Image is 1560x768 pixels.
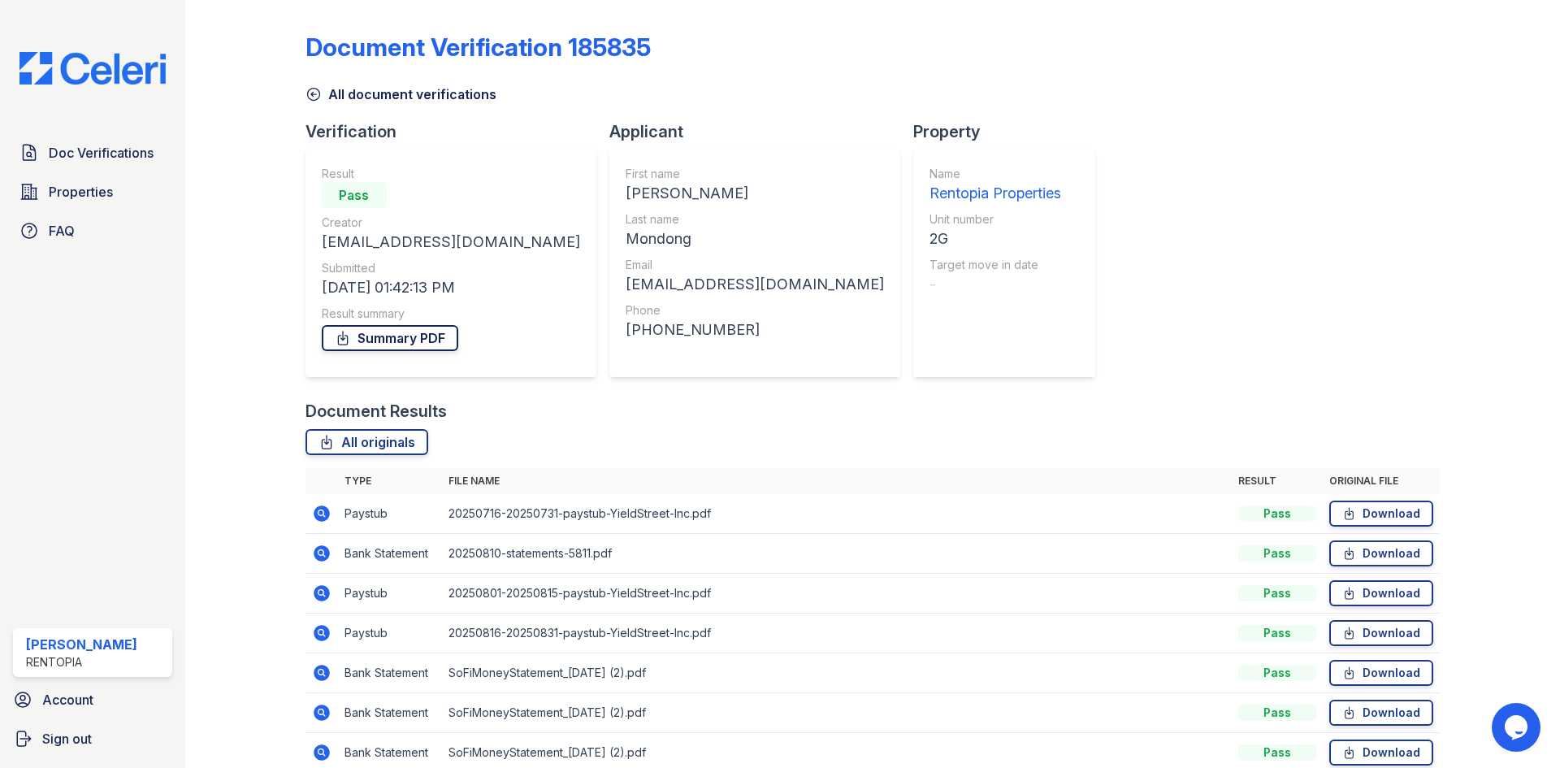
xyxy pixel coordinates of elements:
span: Properties [49,182,113,202]
td: Paystub [338,494,442,534]
div: Creator [322,215,580,231]
a: Download [1329,501,1433,527]
div: [PERSON_NAME] [26,635,137,654]
span: Account [42,690,93,709]
div: Pass [1238,545,1316,562]
div: Pass [1238,625,1316,641]
a: Properties [13,176,172,208]
a: Summary PDF [322,325,458,351]
div: Last name [626,211,884,228]
div: Submitted [322,260,580,276]
div: Pass [1238,744,1316,761]
div: Document Results [305,400,447,423]
div: First name [626,166,884,182]
div: [EMAIL_ADDRESS][DOMAIN_NAME] [322,231,580,254]
div: Rentopia [26,654,137,670]
td: Paystub [338,614,442,653]
td: SoFiMoneyStatement_[DATE] (2).pdf [442,653,1232,693]
div: Result summary [322,306,580,322]
div: Property [913,120,1108,143]
div: 2G [929,228,1061,250]
div: Pass [1238,505,1316,522]
th: Result [1232,468,1323,494]
img: CE_Logo_Blue-a8612792a0a2168367f1c8372b55b34899dd931a85d93a1a3d3e32e68fde9ad4.png [6,52,179,85]
a: Download [1329,540,1433,566]
div: Phone [626,302,884,319]
span: Doc Verifications [49,143,154,163]
a: Name Rentopia Properties [929,166,1061,205]
div: [DATE] 01:42:13 PM [322,276,580,299]
div: Email [626,257,884,273]
a: Download [1329,700,1433,726]
div: Verification [305,120,609,143]
a: Doc Verifications [13,137,172,169]
div: Document Verification 185835 [305,33,651,62]
td: 20250716-20250731-paystub-YieldStreet-Inc.pdf [442,494,1232,534]
div: Target move in date [929,257,1061,273]
a: Download [1329,740,1433,766]
td: Bank Statement [338,653,442,693]
a: All originals [305,429,428,455]
div: Applicant [609,120,913,143]
span: Sign out [42,729,92,748]
div: Mondong [626,228,884,250]
td: 20250816-20250831-paystub-YieldStreet-Inc.pdf [442,614,1232,653]
div: Pass [1238,585,1316,601]
div: Name [929,166,1061,182]
a: Account [6,683,179,716]
div: Pass [1238,665,1316,681]
td: Paystub [338,574,442,614]
a: Download [1329,620,1433,646]
td: Bank Statement [338,534,442,574]
div: [PERSON_NAME] [626,182,884,205]
div: [PHONE_NUMBER] [626,319,884,341]
th: File name [442,468,1232,494]
div: [EMAIL_ADDRESS][DOMAIN_NAME] [626,273,884,296]
a: FAQ [13,215,172,247]
div: - [929,273,1061,296]
a: Sign out [6,722,179,755]
div: Result [322,166,580,182]
div: Pass [322,182,387,208]
td: SoFiMoneyStatement_[DATE] (2).pdf [442,693,1232,733]
a: All document verifications [305,85,496,104]
td: Bank Statement [338,693,442,733]
div: Unit number [929,211,1061,228]
div: Rentopia Properties [929,182,1061,205]
a: Download [1329,660,1433,686]
iframe: chat widget [1492,703,1544,752]
td: 20250801-20250815-paystub-YieldStreet-Inc.pdf [442,574,1232,614]
div: Pass [1238,705,1316,721]
span: FAQ [49,221,75,241]
a: Download [1329,580,1433,606]
th: Type [338,468,442,494]
td: 20250810-statements-5811.pdf [442,534,1232,574]
th: Original file [1323,468,1440,494]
